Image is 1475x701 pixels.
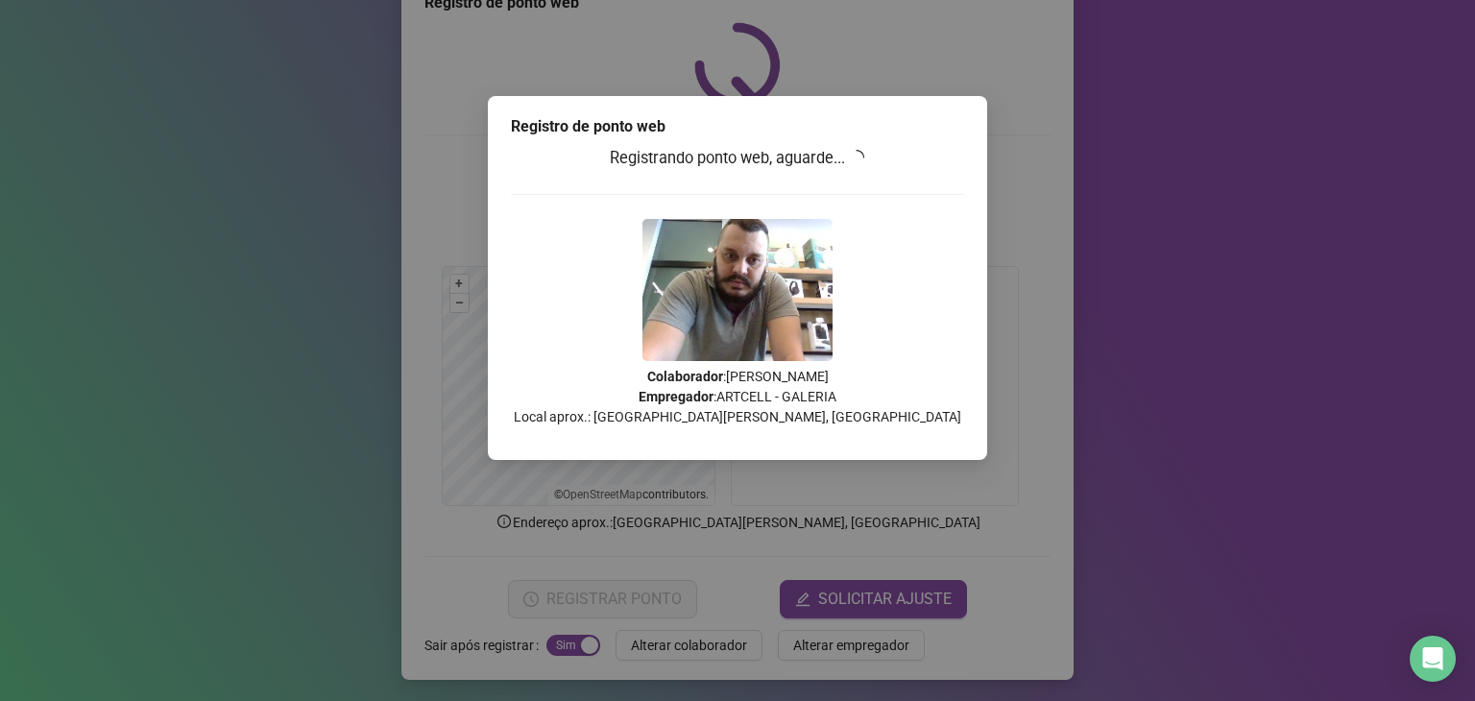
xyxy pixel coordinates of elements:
img: 2Q== [642,219,833,361]
div: Registro de ponto web [511,115,964,138]
div: Open Intercom Messenger [1410,636,1456,682]
h3: Registrando ponto web, aguarde... [511,146,964,171]
p: : [PERSON_NAME] : ARTCELL - GALERIA Local aprox.: [GEOGRAPHIC_DATA][PERSON_NAME], [GEOGRAPHIC_DATA] [511,367,964,427]
strong: Colaborador [647,369,723,384]
span: loading [849,150,864,165]
strong: Empregador [639,389,713,404]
